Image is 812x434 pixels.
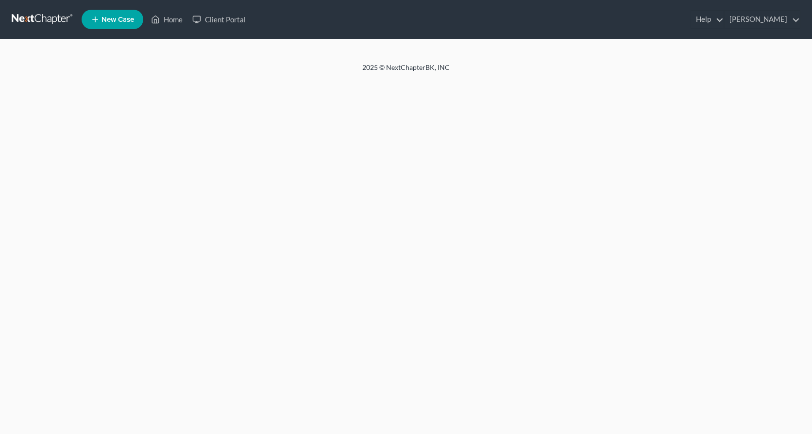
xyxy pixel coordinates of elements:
[146,11,187,28] a: Home
[187,11,251,28] a: Client Portal
[82,10,143,29] new-legal-case-button: New Case
[129,63,683,80] div: 2025 © NextChapterBK, INC
[691,11,724,28] a: Help
[725,11,800,28] a: [PERSON_NAME]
